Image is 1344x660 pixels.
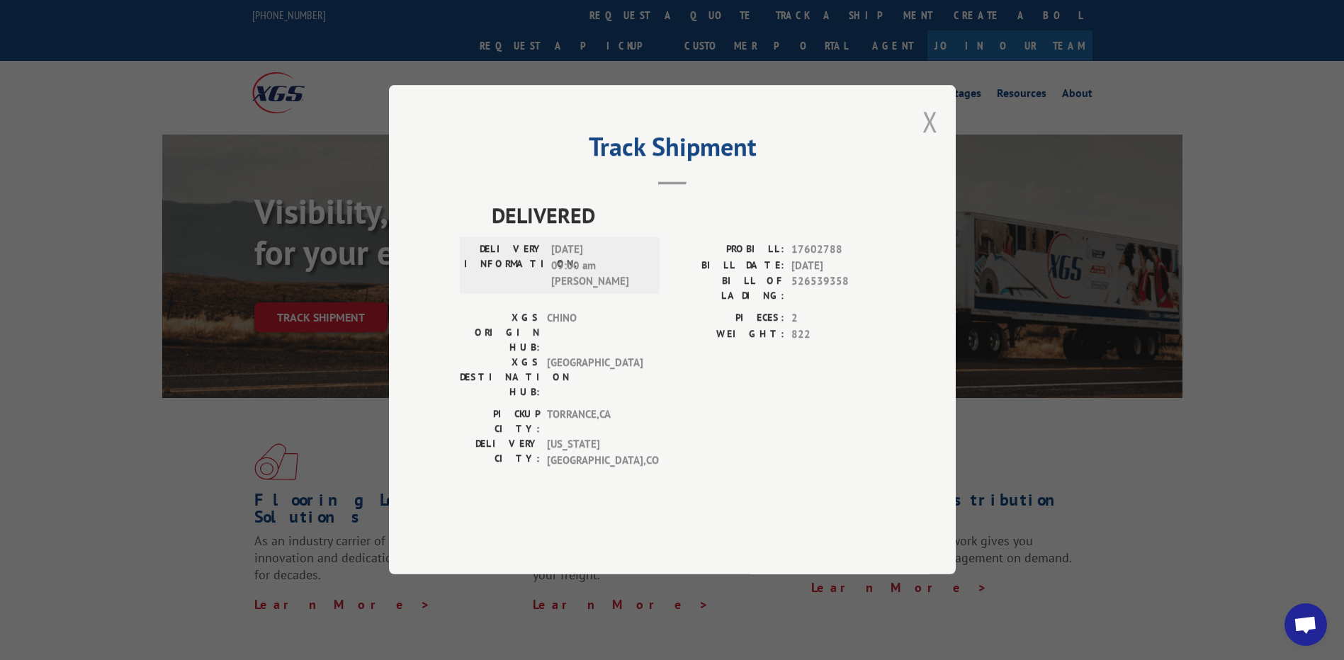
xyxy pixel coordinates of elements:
span: 17602788 [791,242,885,258]
span: [DATE] 09:00 am [PERSON_NAME] [551,242,647,290]
label: WEIGHT: [672,326,784,343]
span: CHINO [547,311,643,355]
label: BILL DATE: [672,258,784,274]
span: [DATE] [791,258,885,274]
label: XGS ORIGIN HUB: [460,311,540,355]
label: XGS DESTINATION HUB: [460,355,540,400]
h2: Track Shipment [460,137,885,164]
label: DELIVERY INFORMATION: [464,242,544,290]
button: Close modal [922,103,938,140]
label: PICKUP CITY: [460,407,540,437]
span: 526539358 [791,274,885,304]
span: DELIVERED [492,200,885,232]
span: TORRANCE , CA [547,407,643,437]
label: PIECES: [672,311,784,327]
label: PROBILL: [672,242,784,258]
div: Open chat [1284,603,1327,646]
span: [GEOGRAPHIC_DATA] [547,355,643,400]
span: 822 [791,326,885,343]
span: 2 [791,311,885,327]
label: BILL OF LADING: [672,274,784,304]
span: [US_STATE][GEOGRAPHIC_DATA] , CO [547,437,643,469]
label: DELIVERY CITY: [460,437,540,469]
